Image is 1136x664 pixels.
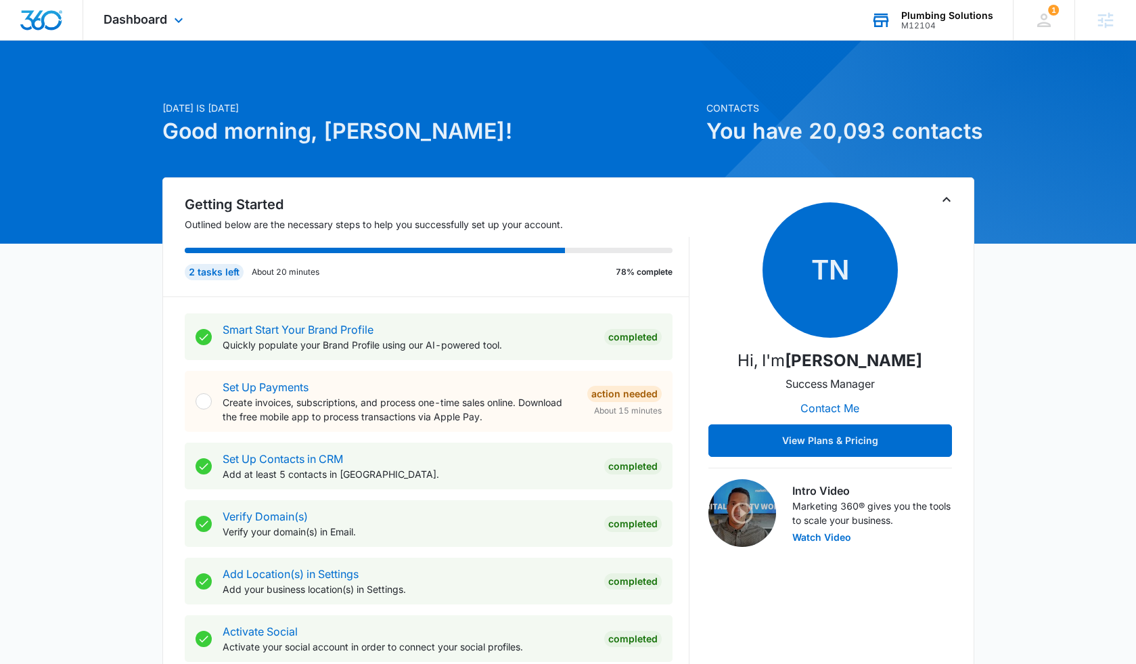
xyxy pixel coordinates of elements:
div: account id [901,21,993,30]
span: Dashboard [104,12,167,26]
p: Quickly populate your Brand Profile using our AI-powered tool. [223,338,593,352]
img: Intro Video [708,479,776,547]
button: Watch Video [792,533,851,542]
p: Success Manager [786,376,875,392]
span: 1 [1048,5,1059,16]
p: Add your business location(s) in Settings. [223,582,593,596]
strong: [PERSON_NAME] [785,351,922,370]
p: Activate your social account in order to connect your social profiles. [223,640,593,654]
p: Create invoices, subscriptions, and process one-time sales online. Download the free mobile app t... [223,395,576,424]
p: [DATE] is [DATE] [162,101,698,115]
div: Completed [604,573,662,590]
h1: You have 20,093 contacts [706,115,974,148]
p: Contacts [706,101,974,115]
h3: Intro Video [792,483,952,499]
p: Add at least 5 contacts in [GEOGRAPHIC_DATA]. [223,467,593,481]
div: Completed [604,631,662,647]
a: Add Location(s) in Settings [223,567,359,581]
button: Toggle Collapse [938,192,955,208]
div: Completed [604,516,662,532]
div: account name [901,10,993,21]
p: Outlined below are the necessary steps to help you successfully set up your account. [185,217,689,231]
div: Action Needed [587,386,662,402]
span: TN [763,202,898,338]
a: Verify Domain(s) [223,510,308,523]
span: About 15 minutes [594,405,662,417]
h2: Getting Started [185,194,689,215]
p: Hi, I'm [737,349,922,373]
p: Verify your domain(s) in Email. [223,525,593,539]
p: 78% complete [616,266,673,278]
div: Completed [604,329,662,345]
div: 2 tasks left [185,264,244,280]
a: Smart Start Your Brand Profile [223,323,373,336]
a: Activate Social [223,625,298,638]
a: Set Up Payments [223,380,309,394]
div: Completed [604,458,662,474]
p: About 20 minutes [252,266,319,278]
div: notifications count [1048,5,1059,16]
button: View Plans & Pricing [708,424,952,457]
h1: Good morning, [PERSON_NAME]! [162,115,698,148]
a: Set Up Contacts in CRM [223,452,343,466]
p: Marketing 360® gives you the tools to scale your business. [792,499,952,527]
button: Contact Me [787,392,873,424]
